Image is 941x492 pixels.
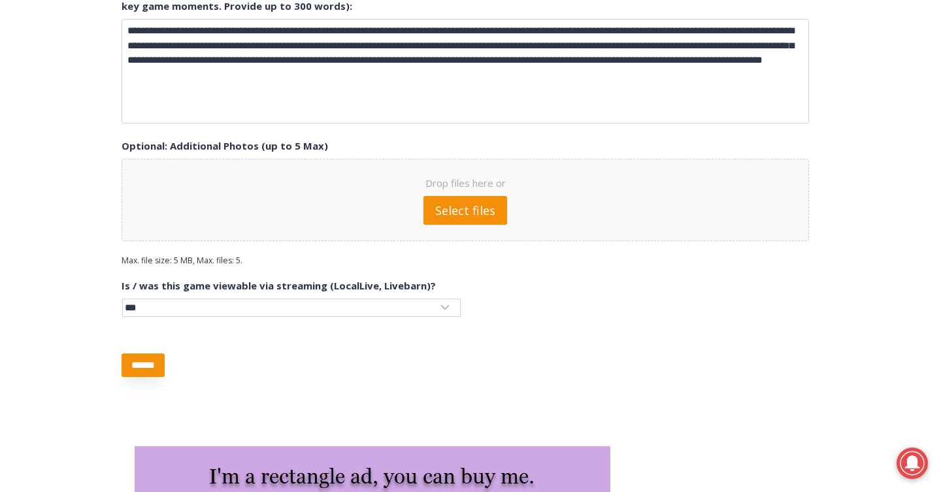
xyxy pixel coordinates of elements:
span: Drop files here or [138,175,793,191]
a: Intern @ [DOMAIN_NAME] [314,127,633,163]
div: "At the 10am stand-up meeting, each intern gets a chance to take [PERSON_NAME] and the other inte... [330,1,618,127]
button: select files, optional: additional photos (up to 5 max) [423,196,507,224]
label: Is / was this game viewable via streaming (LocalLive, Livebarn)? [122,280,436,293]
label: Optional: Additional Photos (up to 5 Max) [122,140,328,153]
span: Max. file size: 5 MB, Max. files: 5. [122,244,253,266]
span: Intern @ [DOMAIN_NAME] [342,130,606,159]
